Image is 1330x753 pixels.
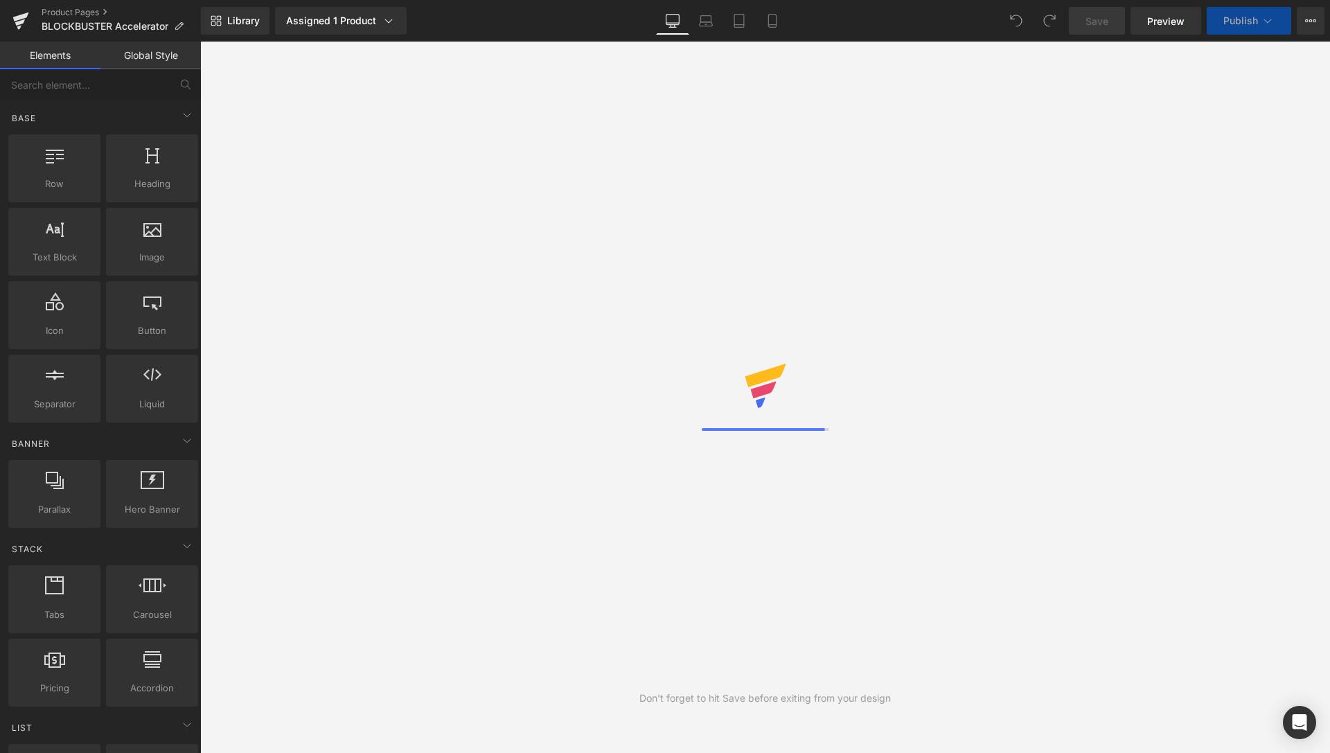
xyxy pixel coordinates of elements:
button: Redo [1036,7,1063,35]
button: More [1297,7,1324,35]
span: Hero Banner [110,502,194,517]
span: Image [110,250,194,265]
span: Preview [1147,14,1185,28]
span: Liquid [110,397,194,411]
span: Row [12,177,96,191]
button: Publish [1207,7,1291,35]
span: Base [10,112,37,125]
span: Parallax [12,502,96,517]
span: Text Block [12,250,96,265]
a: New Library [201,7,269,35]
span: Icon [12,324,96,338]
span: Separator [12,397,96,411]
span: Save [1085,14,1108,28]
span: Heading [110,177,194,191]
span: Pricing [12,681,96,696]
div: Don't forget to hit Save before exiting from your design [639,691,891,706]
span: Stack [10,542,44,556]
button: Undo [1002,7,1030,35]
span: BLOCKBUSTER Accelerator [42,21,168,32]
span: Button [110,324,194,338]
a: Preview [1130,7,1201,35]
span: Accordion [110,681,194,696]
a: Mobile [756,7,789,35]
a: Desktop [656,7,689,35]
span: Carousel [110,608,194,622]
div: Assigned 1 Product [286,14,396,28]
a: Product Pages [42,7,201,18]
span: Library [227,15,260,27]
a: Tablet [722,7,756,35]
div: Open Intercom Messenger [1283,706,1316,739]
span: List [10,721,34,734]
span: Publish [1223,15,1258,26]
span: Banner [10,437,51,450]
a: Global Style [100,42,201,69]
span: Tabs [12,608,96,622]
a: Laptop [689,7,722,35]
